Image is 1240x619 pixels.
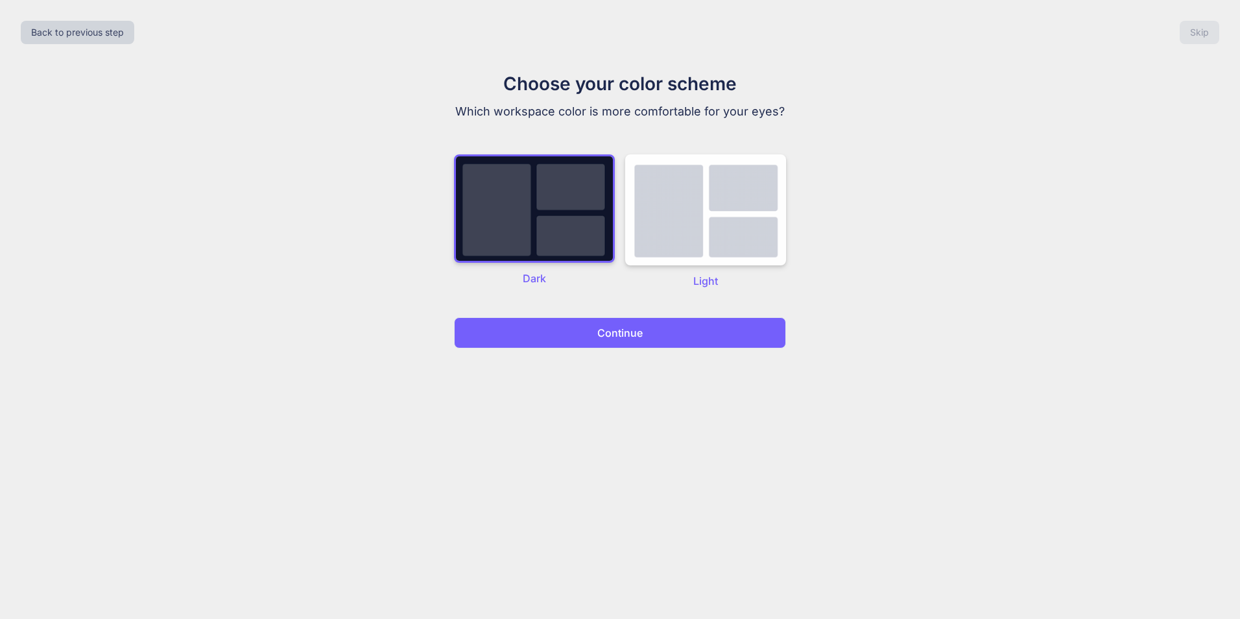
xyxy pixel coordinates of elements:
button: Continue [454,317,786,348]
h1: Choose your color scheme [402,70,838,97]
button: Skip [1180,21,1219,44]
button: Back to previous step [21,21,134,44]
p: Dark [454,271,615,286]
p: Continue [597,325,643,341]
img: dark [454,154,615,263]
p: Light [625,273,786,289]
p: Which workspace color is more comfortable for your eyes? [402,103,838,121]
img: dark [625,154,786,265]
